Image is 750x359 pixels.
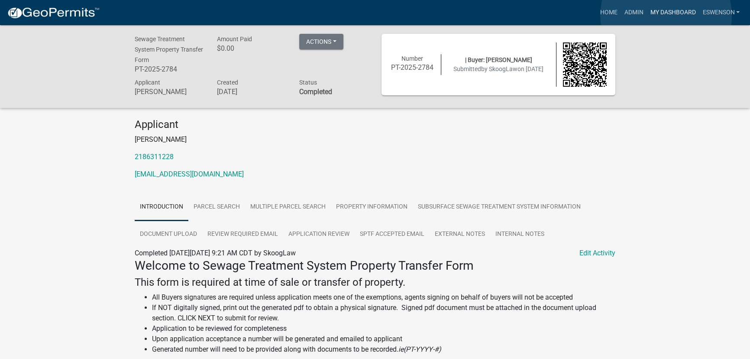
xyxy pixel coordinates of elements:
[398,345,441,353] i: ie(PT-YYYY-#)
[621,4,647,21] a: Admin
[465,56,532,63] span: | Buyer: [PERSON_NAME]
[563,42,607,87] img: QR code
[152,344,615,355] li: Generated number will need to be provided along with documents to be recorded.
[331,193,413,221] a: Property Information
[202,221,283,248] a: Review Required Email
[579,248,615,258] a: Edit Activity
[135,118,615,131] h4: Applicant
[430,221,490,248] a: External Notes
[490,221,550,248] a: Internal Notes
[152,323,615,334] li: Application to be reviewed for completeness
[481,65,517,72] span: by SkoogLaw
[135,258,615,273] h3: Welcome to Sewage Treatment System Property Transfer Form
[299,88,332,96] strong: Completed
[355,221,430,248] a: SPTF Accepted Email
[283,221,355,248] a: Application Review
[135,193,188,221] a: Introduction
[135,276,615,289] h4: This form is required at time of sale or transfer of property.
[401,55,423,62] span: Number
[390,63,434,72] h6: PT-2025-2784
[217,88,286,96] h6: [DATE]
[699,4,743,21] a: eswenson
[152,303,615,323] li: If NOT digitally signed, print out the generated pdf to obtain a physical signature. Signed pdf d...
[135,88,204,96] h6: [PERSON_NAME]
[135,221,202,248] a: Document Upload
[135,134,615,145] p: [PERSON_NAME]
[299,34,343,49] button: Actions
[453,65,543,72] span: Submitted on [DATE]
[245,193,331,221] a: Multiple Parcel Search
[188,193,245,221] a: Parcel search
[135,79,160,86] span: Applicant
[217,79,238,86] span: Created
[152,292,615,303] li: All Buyers signatures are required unless application meets one of the exemptions, agents signing...
[135,153,174,161] a: 2186311228
[647,4,699,21] a: My Dashboard
[299,79,317,86] span: Status
[217,36,252,42] span: Amount Paid
[135,249,296,257] span: Completed [DATE][DATE] 9:21 AM CDT by SkoogLaw
[152,334,615,344] li: Upon application acceptance a number will be generated and emailed to applicant
[135,65,204,73] h6: PT-2025-2784
[596,4,621,21] a: Home
[413,193,586,221] a: Subsurface Sewage Treatment System Information
[135,36,203,63] span: Sewage Treatment System Property Transfer Form
[217,44,286,52] h6: $0.00
[135,170,244,178] a: [EMAIL_ADDRESS][DOMAIN_NAME]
